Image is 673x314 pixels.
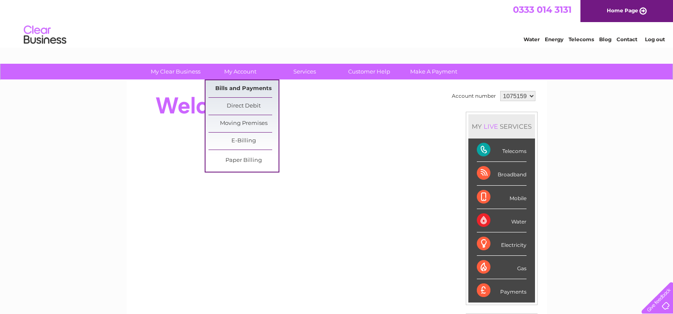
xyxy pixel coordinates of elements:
a: Bills and Payments [208,80,279,97]
div: Water [477,209,527,232]
a: Water [524,36,540,42]
a: Contact [617,36,637,42]
a: Energy [545,36,563,42]
div: Electricity [477,232,527,256]
a: My Clear Business [141,64,211,79]
a: E-Billing [208,133,279,150]
div: Broadband [477,162,527,185]
div: Mobile [477,186,527,209]
div: Gas [477,256,527,279]
a: Telecoms [569,36,594,42]
a: Make A Payment [399,64,469,79]
img: logo.png [23,22,67,48]
a: 0333 014 3131 [513,4,572,15]
a: Log out [645,36,665,42]
div: Clear Business is a trading name of Verastar Limited (registered in [GEOGRAPHIC_DATA] No. 3667643... [136,5,538,41]
a: Blog [599,36,611,42]
div: Payments [477,279,527,302]
div: MY SERVICES [468,114,535,139]
a: Moving Premises [208,115,279,132]
div: Telecoms [477,139,527,162]
a: Customer Help [334,64,404,79]
td: Account number [450,89,498,103]
div: LIVE [482,122,500,130]
a: Direct Debit [208,98,279,115]
a: My Account [205,64,275,79]
a: Paper Billing [208,152,279,169]
a: Services [270,64,340,79]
